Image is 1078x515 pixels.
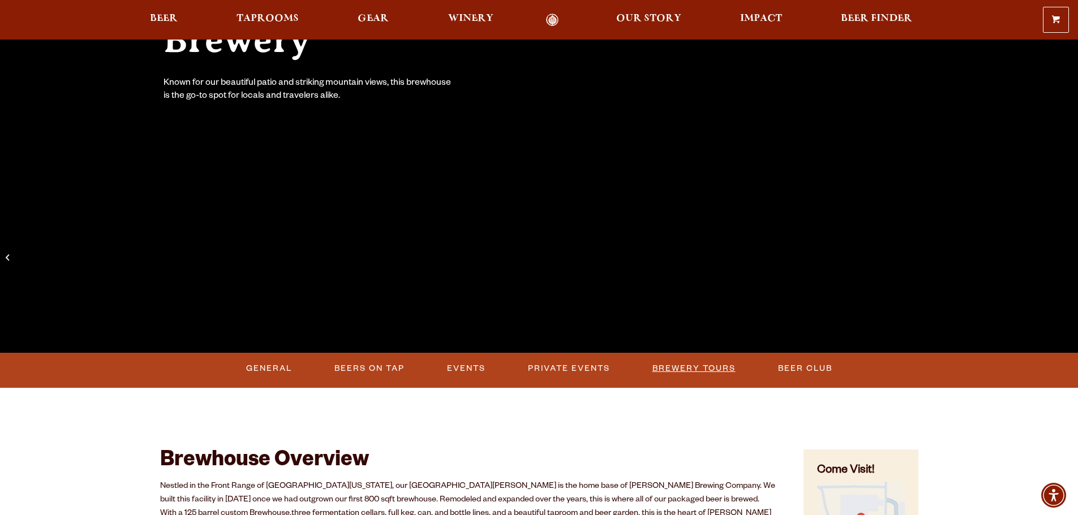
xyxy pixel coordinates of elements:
a: Beer Club [774,356,837,382]
span: Taprooms [237,14,299,23]
a: Impact [733,14,789,27]
h4: Come Visit! [817,463,904,479]
a: Brewery Tours [648,356,740,382]
div: Known for our beautiful patio and striking mountain views, this brewhouse is the go-to spot for l... [164,77,453,103]
h2: Brewhouse Overview [160,449,776,474]
a: Odell Home [531,14,574,27]
a: Beer Finder [834,14,920,27]
a: Our Story [609,14,689,27]
span: Beer [150,14,178,23]
span: Winery [448,14,493,23]
a: General [242,356,297,382]
a: Winery [441,14,501,27]
div: Accessibility Menu [1041,483,1066,508]
span: Gear [358,14,389,23]
span: Our Story [616,14,681,23]
a: Private Events [523,356,615,382]
span: Beer Finder [841,14,912,23]
a: Beer [143,14,185,27]
span: Impact [740,14,782,23]
a: Taprooms [229,14,306,27]
a: Events [443,356,490,382]
a: Beers on Tap [330,356,409,382]
a: Gear [350,14,396,27]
